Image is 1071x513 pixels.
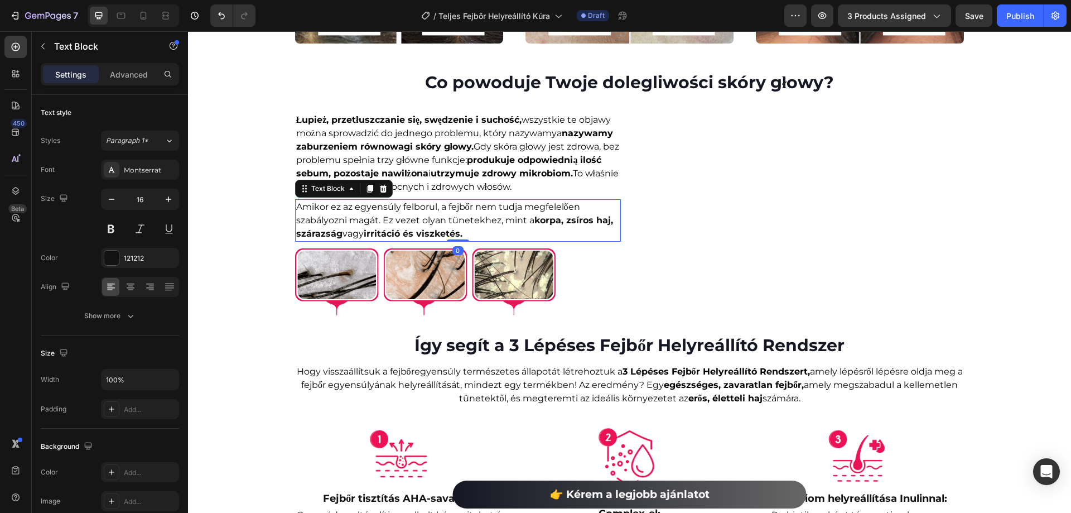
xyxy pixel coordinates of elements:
[155,197,176,208] span: vagy
[108,83,432,161] span: wszystkie te objawy można sprowadzić do jednego problemu, który nazywamya Gdy skóra głowy jest zd...
[108,170,392,194] span: Amikor ez az egyensúly felborul, a fejbőr nem tudja megfelelően szabályozni magát. Ez vezet olyan...
[108,83,334,94] strong: Łupież, przetłuszczanie się, swędzenie i suchość,
[107,81,433,164] div: Rich Text Editor. Editing area: main
[11,119,27,128] div: 450
[41,404,66,414] div: Padding
[638,395,702,459] img: Nyugtatja%20%C3%A9s%20V%C3%A9di%20a%20Fejb%C5%91rt.png
[264,215,276,224] div: 0
[84,310,136,322] div: Show more
[438,10,550,22] span: Teljes Fejbőr Helyreállító Kúra
[41,136,60,146] div: Styles
[41,191,70,207] div: Size
[109,335,775,372] span: Hogy visszaállítsuk a fejbőregyensúly természetes állapotát létrehoztuk a amely lépésről lépésre ...
[108,184,425,208] strong: korpa, zsíros haj, szárazság
[110,69,148,80] p: Advanced
[102,370,178,390] input: Auto
[124,497,176,507] div: Add...
[41,439,95,454] div: Background
[124,253,176,263] div: 121212
[956,4,992,27] button: Save
[41,467,58,477] div: Color
[237,41,646,61] strong: Co powoduje Twoje dolegliwości skóry głowy?
[409,395,474,459] img: V%C3%A9delem%20a%20Szennyez%C5%91d%C3%A9sekkel%20Szemben.png
[124,405,176,415] div: Add...
[1033,458,1060,485] div: Open Intercom Messenger
[362,457,522,469] strong: 👉 Kérem a legjobb ajánlatot
[107,302,776,326] h2: Így segít a 3 Lépéses Fejbőr Helyreállító Rendszer
[41,280,72,295] div: Align
[124,165,176,175] div: Montserrat
[1006,10,1034,22] div: Publish
[435,335,622,346] strong: 3 Lépéses Fejbőr Helyreállító Rendszert,
[476,348,616,359] strong: egészséges, zavaratlan fejbőr,
[41,306,179,326] button: Show more
[41,375,59,385] div: Width
[101,131,179,151] button: Paragraph 1*
[847,10,926,22] span: 3 products assigned
[243,137,385,147] strong: utrzymuje zdrowy mikrobiom.
[588,11,605,21] span: Draft
[108,123,414,147] strong: produkuje odpowiednią ilość sebum, pozostaje nawilżona
[121,152,159,162] div: Text Block
[433,10,436,22] span: /
[997,4,1044,27] button: Publish
[838,4,951,27] button: 3 products assigned
[176,197,274,208] strong: irritáció és viszketés.
[8,204,27,213] div: Beta
[265,449,618,477] a: 👉 Kérem a legjobb ajánlatot
[210,4,255,27] div: Undo/Redo
[55,69,86,80] p: Settings
[106,136,148,146] span: Paragraph 1*
[41,253,58,263] div: Color
[41,496,60,506] div: Image
[107,217,368,284] img: Hair%203%20_3_%20_1_%20_1_%20_1_.png
[188,31,1071,513] iframe: Design area
[1,40,882,62] p: ⁠⁠⁠⁠⁠⁠⁠
[41,346,70,361] div: Size
[965,11,983,21] span: Save
[54,40,149,53] p: Text Block
[73,9,78,22] p: 7
[124,468,176,478] div: Add...
[181,395,245,459] img: M%C3%A9lytiszt%C3%ADt%C3%B3%20Hat%C3%A1s.png
[108,97,425,121] strong: nazywamy zaburzeniem równowagi skóry głowy.
[4,4,83,27] button: 7
[500,362,575,372] strong: erős, életteli haj
[41,108,71,118] div: Text style
[41,165,55,175] div: Font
